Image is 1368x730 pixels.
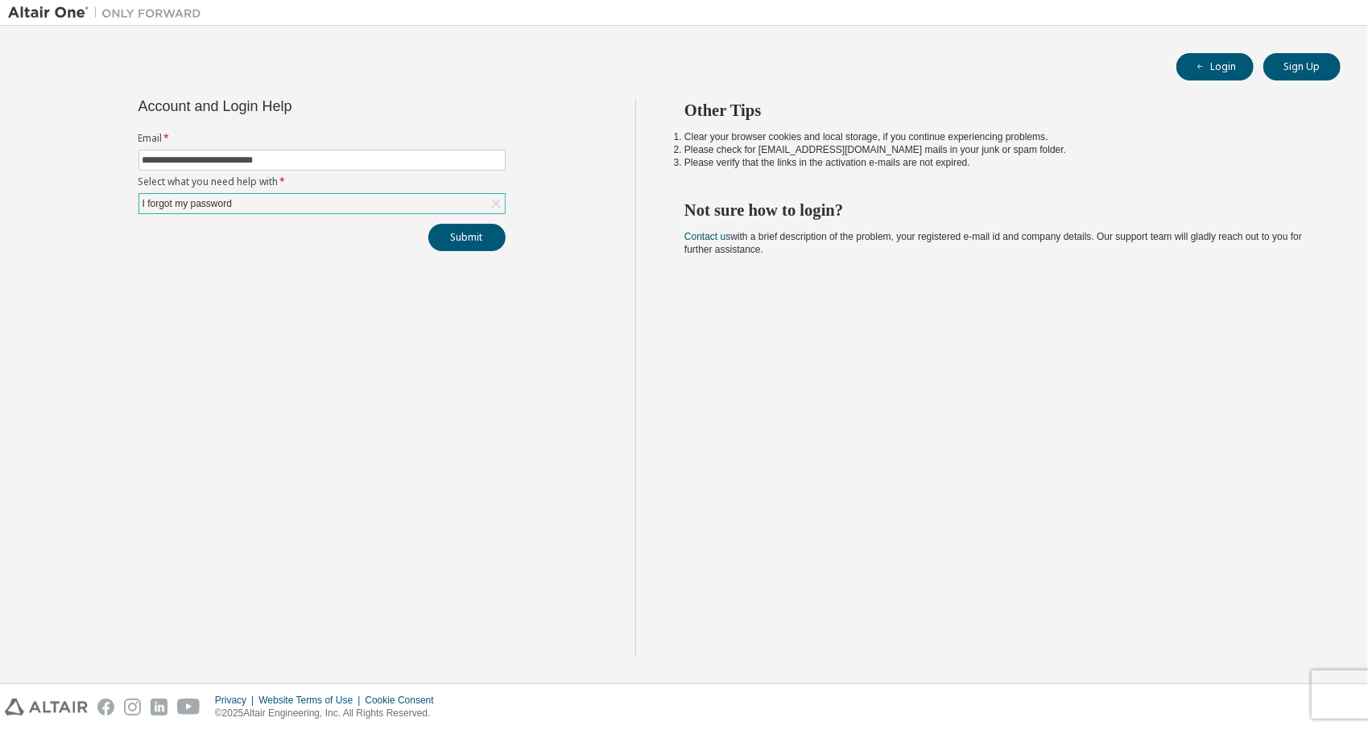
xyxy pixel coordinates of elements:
[138,175,506,188] label: Select what you need help with
[684,143,1312,156] li: Please check for [EMAIL_ADDRESS][DOMAIN_NAME] mails in your junk or spam folder.
[365,694,443,707] div: Cookie Consent
[684,156,1312,169] li: Please verify that the links in the activation e-mails are not expired.
[151,699,167,716] img: linkedin.svg
[684,100,1312,121] h2: Other Tips
[684,130,1312,143] li: Clear your browser cookies and local storage, if you continue experiencing problems.
[684,231,730,242] a: Contact us
[97,699,114,716] img: facebook.svg
[684,231,1302,255] span: with a brief description of the problem, your registered e-mail id and company details. Our suppo...
[138,100,432,113] div: Account and Login Help
[5,699,88,716] img: altair_logo.svg
[684,200,1312,221] h2: Not sure how to login?
[138,132,506,145] label: Email
[140,195,234,212] div: I forgot my password
[177,699,200,716] img: youtube.svg
[1176,53,1254,80] button: Login
[258,694,365,707] div: Website Terms of Use
[428,224,506,251] button: Submit
[8,5,209,21] img: Altair One
[1263,53,1341,80] button: Sign Up
[215,694,258,707] div: Privacy
[215,707,444,720] p: © 2025 Altair Engineering, Inc. All Rights Reserved.
[124,699,141,716] img: instagram.svg
[139,194,505,213] div: I forgot my password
